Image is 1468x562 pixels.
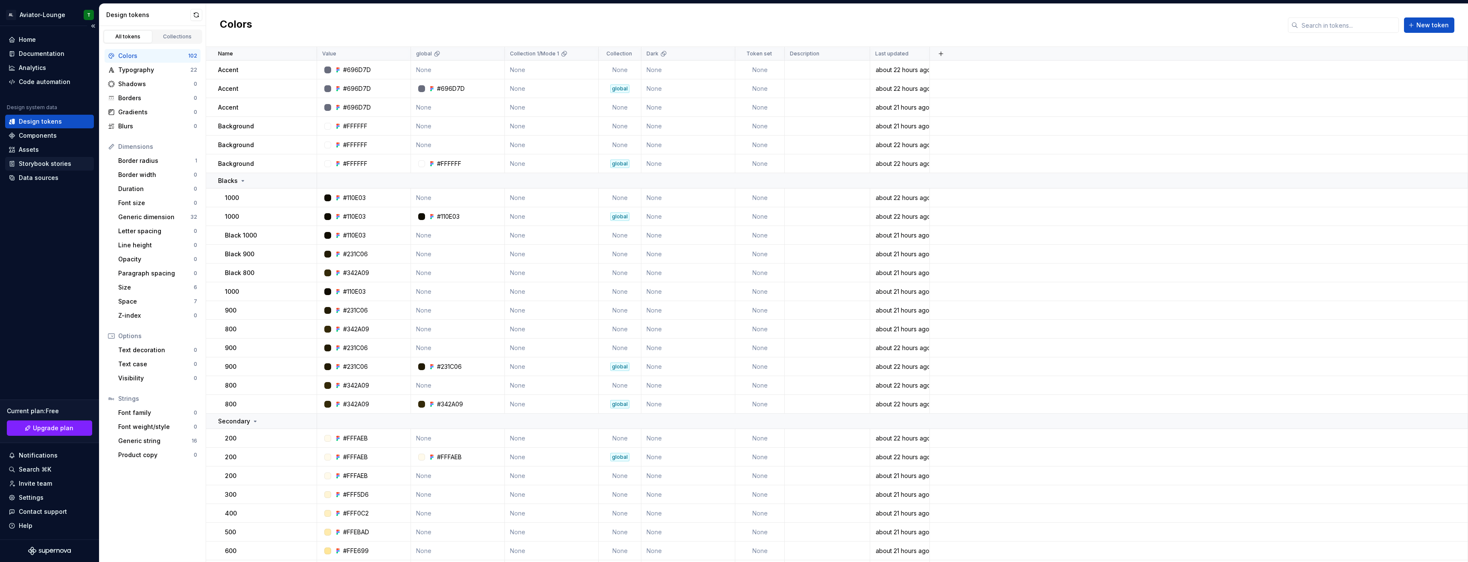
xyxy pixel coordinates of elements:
[735,357,785,376] td: None
[5,129,94,142] a: Components
[5,505,94,519] button: Contact support
[437,453,462,461] div: #FFFAEB
[225,212,239,221] p: 1000
[871,269,929,277] div: about 21 hours ago
[735,320,785,339] td: None
[5,61,94,75] a: Analytics
[735,154,785,173] td: None
[115,309,201,322] a: Z-index0
[194,228,197,235] div: 0
[194,375,197,382] div: 0
[735,117,785,136] td: None
[225,325,236,333] p: 800
[871,287,929,296] div: about 21 hours ago
[735,207,785,226] td: None
[218,103,239,112] p: Accent
[118,346,194,354] div: Text decoration
[735,136,785,154] td: None
[194,423,197,430] div: 0
[343,103,371,112] div: #696D7D
[1404,17,1454,33] button: New token
[343,66,371,74] div: #696D7D
[599,264,641,282] td: None
[19,159,71,168] div: Storybook stories
[115,371,201,385] a: Visibility0
[225,453,236,461] p: 200
[115,343,201,357] a: Text decoration0
[115,210,201,224] a: Generic dimension32
[194,284,197,291] div: 6
[641,188,735,207] td: None
[505,207,599,226] td: None
[115,420,201,434] a: Font weight/style0
[610,84,629,93] div: global
[871,325,929,333] div: about 21 hours ago
[118,171,194,179] div: Border width
[115,357,201,371] a: Text case0
[5,519,94,533] button: Help
[735,61,785,79] td: None
[746,50,772,57] p: Token set
[105,119,201,133] a: Blurs0
[505,466,599,485] td: None
[115,295,201,308] a: Space7
[505,301,599,320] td: None
[115,252,201,266] a: Opacity0
[641,226,735,245] td: None
[115,434,201,448] a: Generic string16
[19,465,51,474] div: Search ⌘K
[1416,21,1449,29] span: New token
[735,226,785,245] td: None
[875,50,909,57] p: Last updated
[6,10,16,20] div: AL
[2,6,97,24] button: ALAviator-LoungeT
[343,141,367,149] div: #FFFFFF
[225,400,236,408] p: 800
[343,453,368,461] div: #FFFAEB
[19,35,36,44] div: Home
[118,142,197,151] div: Dimensions
[105,63,201,77] a: Typography22
[194,242,197,249] div: 0
[115,238,201,252] a: Line height0
[107,33,149,40] div: All tokens
[610,453,629,461] div: global
[437,400,463,408] div: #342A09
[105,91,201,105] a: Borders0
[871,231,929,240] div: about 21 hours ago
[118,241,194,249] div: Line height
[225,250,254,258] p: Black 900
[871,212,929,221] div: about 22 hours ago
[411,264,505,282] td: None
[599,188,641,207] td: None
[118,283,194,292] div: Size
[156,33,199,40] div: Collections
[218,122,254,130] p: Background
[5,143,94,156] a: Assets
[194,95,197,101] div: 0
[871,381,929,390] div: about 22 hours ago
[735,188,785,207] td: None
[599,136,641,154] td: None
[505,154,599,173] td: None
[28,547,71,555] svg: Supernova Logo
[411,320,505,339] td: None
[1298,17,1399,33] input: Search in tokens...
[115,406,201,420] a: Font family0
[87,12,90,18] div: T
[87,20,99,32] button: Collapse sidebar
[343,325,369,333] div: #342A09
[411,117,505,136] td: None
[218,141,254,149] p: Background
[218,50,233,57] p: Name
[5,171,94,185] a: Data sources
[411,282,505,301] td: None
[411,98,505,117] td: None
[118,156,195,165] div: Border radius
[118,255,194,264] div: Opacity
[343,194,366,202] div: #110E03
[115,168,201,182] a: Border width0
[343,362,368,371] div: #231C06
[194,452,197,458] div: 0
[118,360,194,368] div: Text case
